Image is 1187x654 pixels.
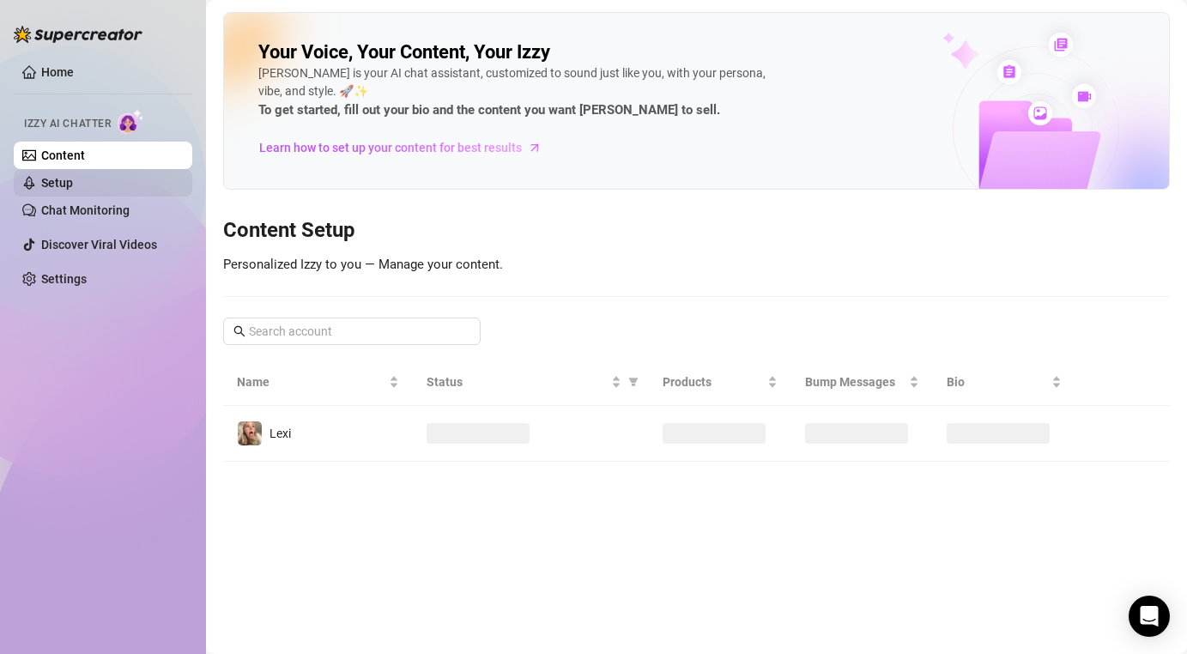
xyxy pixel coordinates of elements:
span: Personalized Izzy to you — Manage your content. [223,257,503,272]
span: Name [237,372,385,391]
span: arrow-right [526,139,543,156]
span: Bump Messages [805,372,905,391]
th: Status [413,359,650,406]
span: Izzy AI Chatter [24,116,111,132]
a: Chat Monitoring [41,203,130,217]
span: Status [427,372,609,391]
h3: Content Setup [223,217,1170,245]
span: Learn how to set up your content for best results [259,138,522,157]
strong: To get started, fill out your bio and the content you want [PERSON_NAME] to sell. [258,102,720,118]
div: [PERSON_NAME] is your AI chat assistant, customized to sound just like you, with your persona, vi... [258,64,773,121]
a: Home [41,65,74,79]
span: filter [628,377,639,387]
img: AI Chatter [118,109,144,134]
th: Bump Messages [791,359,933,406]
th: Bio [933,359,1075,406]
th: Name [223,359,413,406]
span: Bio [947,372,1047,391]
span: Products [663,372,763,391]
span: filter [625,369,642,395]
a: Learn how to set up your content for best results [258,134,554,161]
a: Content [41,148,85,162]
img: ai-chatter-content-library-cLFOSyPT.png [903,14,1169,189]
input: Search account [249,322,457,341]
h2: Your Voice, Your Content, Your Izzy [258,40,550,64]
a: Setup [41,176,73,190]
span: Lexi [269,427,291,440]
img: Lexi [238,421,262,445]
th: Products [649,359,790,406]
img: logo-BBDzfeDw.svg [14,26,142,43]
a: Settings [41,272,87,286]
div: Open Intercom Messenger [1129,596,1170,637]
span: search [233,325,245,337]
a: Discover Viral Videos [41,238,157,251]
